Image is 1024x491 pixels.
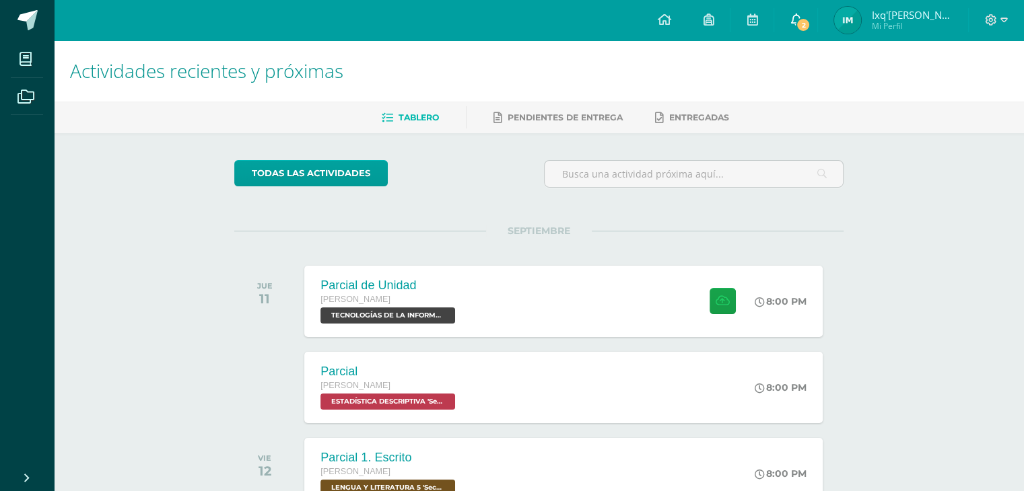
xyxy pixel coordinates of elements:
[382,107,439,128] a: Tablero
[320,365,458,379] div: Parcial
[257,281,273,291] div: JUE
[871,8,952,22] span: Ixq'[PERSON_NAME]
[508,112,623,122] span: Pendientes de entrega
[258,463,271,479] div: 12
[493,107,623,128] a: Pendientes de entrega
[320,278,458,293] div: Parcial de Unidad
[257,291,273,307] div: 11
[755,295,807,307] div: 8:00 PM
[258,453,271,463] div: VIE
[755,381,807,393] div: 8:00 PM
[655,107,729,128] a: Entregadas
[871,20,952,32] span: Mi Perfil
[669,112,729,122] span: Entregadas
[399,112,439,122] span: Tablero
[320,381,390,390] span: [PERSON_NAME]
[320,451,458,465] div: Parcial 1. Escrito
[755,467,807,480] div: 8:00 PM
[320,295,390,304] span: [PERSON_NAME]
[486,225,592,237] span: SEPTIEMBRE
[70,58,343,83] span: Actividades recientes y próximas
[234,160,388,186] a: todas las Actividades
[320,467,390,476] span: [PERSON_NAME]
[320,307,455,324] span: TECNOLOGÍAS DE LA INFORMACIÓN Y LA COMUNICACIÓN 5 'Sección B'
[545,161,843,187] input: Busca una actividad próxima aquí...
[834,7,861,34] img: 5c8ce5b54dcc9fc2d4e00b939a74cf5d.png
[796,17,811,32] span: 2
[320,393,455,410] span: ESTADÍSTICA DESCRIPTIVA 'Sección B'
